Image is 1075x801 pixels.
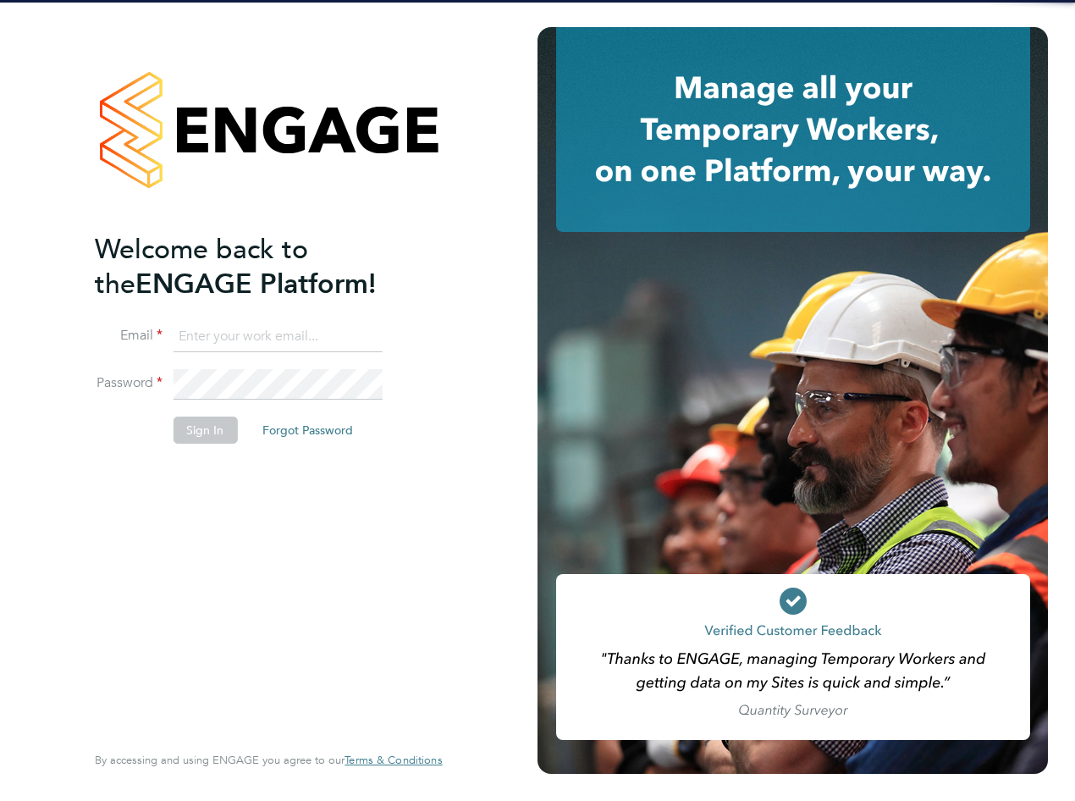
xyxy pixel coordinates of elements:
span: Terms & Conditions [345,753,442,767]
a: Terms & Conditions [345,754,442,767]
h2: ENGAGE Platform! [95,232,425,301]
input: Enter your work email... [173,322,382,352]
label: Password [95,374,163,392]
button: Forgot Password [249,417,367,444]
button: Sign In [173,417,237,444]
span: By accessing and using ENGAGE you agree to our [95,753,442,767]
label: Email [95,327,163,345]
span: Welcome back to the [95,233,308,301]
